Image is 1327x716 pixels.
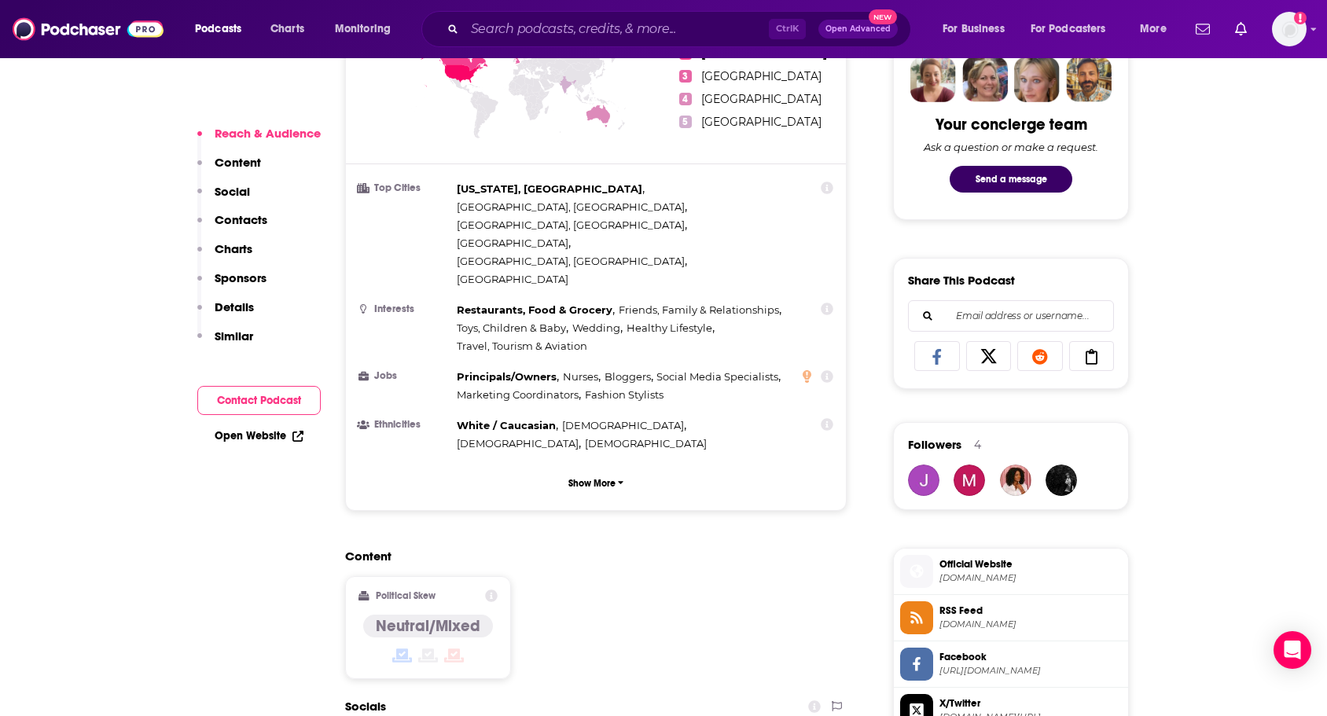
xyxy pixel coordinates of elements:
[1274,631,1311,669] div: Open Intercom Messenger
[13,14,164,44] img: Podchaser - Follow, Share and Rate Podcasts
[358,468,833,498] button: Show More
[215,429,303,442] a: Open Website
[358,371,450,381] h3: Jobs
[376,590,436,601] h2: Political Skew
[1069,341,1115,371] a: Copy Link
[465,17,769,42] input: Search podcasts, credits, & more...
[335,18,391,40] span: Monitoring
[260,17,314,42] a: Charts
[457,237,568,249] span: [GEOGRAPHIC_DATA]
[605,370,651,383] span: Bloggers
[1140,18,1167,40] span: More
[457,252,687,270] span: ,
[908,273,1015,288] h3: Share This Podcast
[656,370,778,383] span: Social Media Specialists
[619,303,779,316] span: Friends, Family & Relationships
[1020,17,1129,42] button: open menu
[197,329,253,358] button: Similar
[900,601,1122,634] a: RSS Feed[DOMAIN_NAME]
[197,212,267,241] button: Contacts
[939,650,1122,664] span: Facebook
[1017,341,1063,371] a: Share on Reddit
[457,218,685,231] span: [GEOGRAPHIC_DATA], [GEOGRAPHIC_DATA]
[679,93,692,105] span: 4
[215,184,250,199] p: Social
[921,301,1101,331] input: Email address or username...
[197,241,252,270] button: Charts
[457,319,568,337] span: ,
[457,301,615,319] span: ,
[215,299,254,314] p: Details
[215,329,253,343] p: Similar
[197,184,250,213] button: Social
[195,18,241,40] span: Podcasts
[939,696,1122,710] span: X/Twitter
[376,616,480,636] h4: Neutral/Mixed
[939,665,1122,677] span: https://www.facebook.com/lizmoodyhere
[701,115,822,129] a: [GEOGRAPHIC_DATA]
[215,241,252,256] p: Charts
[457,370,557,383] span: Principals/Owners
[939,619,1122,630] span: feeds.megaphone.fm
[585,388,663,401] span: Fashion Stylists
[358,304,450,314] h3: Interests
[627,321,712,334] span: Healthy Lifestyle
[457,200,685,213] span: [GEOGRAPHIC_DATA], [GEOGRAPHIC_DATA]
[324,17,411,42] button: open menu
[457,180,645,198] span: ,
[825,25,891,33] span: Open Advanced
[568,478,616,489] p: Show More
[572,321,620,334] span: Wedding
[1272,12,1307,46] button: Show profile menu
[1189,16,1216,42] a: Show notifications dropdown
[457,216,687,234] span: ,
[1000,464,1031,496] img: Ivirlei
[679,116,692,128] span: 5
[908,300,1114,332] div: Search followers
[197,270,267,299] button: Sponsors
[908,437,961,452] span: Followers
[908,464,939,496] a: jethro21618
[1272,12,1307,46] img: User Profile
[1031,18,1106,40] span: For Podcasters
[1046,464,1077,496] img: Neerdowell
[457,417,558,435] span: ,
[954,464,985,496] img: morgan34936
[910,57,956,102] img: Sydney Profile
[457,437,579,450] span: [DEMOGRAPHIC_DATA]
[962,57,1008,102] img: Barbara Profile
[939,557,1122,571] span: Official Website
[1272,12,1307,46] span: Logged in as audreytaylor13
[900,648,1122,681] a: Facebook[URL][DOMAIN_NAME]
[939,572,1122,584] span: lizmoody.com
[605,368,653,386] span: ,
[215,126,321,141] p: Reach & Audience
[436,11,926,47] div: Search podcasts, credits, & more...
[215,155,261,170] p: Content
[197,155,261,184] button: Content
[679,70,692,83] span: 3
[701,69,822,83] a: [GEOGRAPHIC_DATA]
[457,182,642,195] span: [US_STATE], [GEOGRAPHIC_DATA]
[924,141,1098,153] div: Ask a question or make a request.
[914,341,960,371] a: Share on Facebook
[1014,57,1060,102] img: Jules Profile
[939,604,1122,618] span: RSS Feed
[1129,17,1186,42] button: open menu
[943,18,1005,40] span: For Business
[974,438,981,452] div: 4
[563,368,601,386] span: ,
[701,92,822,106] a: [GEOGRAPHIC_DATA]
[563,370,598,383] span: Nurses
[457,386,581,404] span: ,
[572,319,623,337] span: ,
[562,419,684,431] span: [DEMOGRAPHIC_DATA]
[1294,12,1307,24] svg: Add a profile image
[457,255,685,267] span: [GEOGRAPHIC_DATA], [GEOGRAPHIC_DATA]
[1066,57,1112,102] img: Jon Profile
[345,549,834,564] h2: Content
[457,303,612,316] span: Restaurants, Food & Grocery
[215,212,267,227] p: Contacts
[900,555,1122,588] a: Official Website[DOMAIN_NAME]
